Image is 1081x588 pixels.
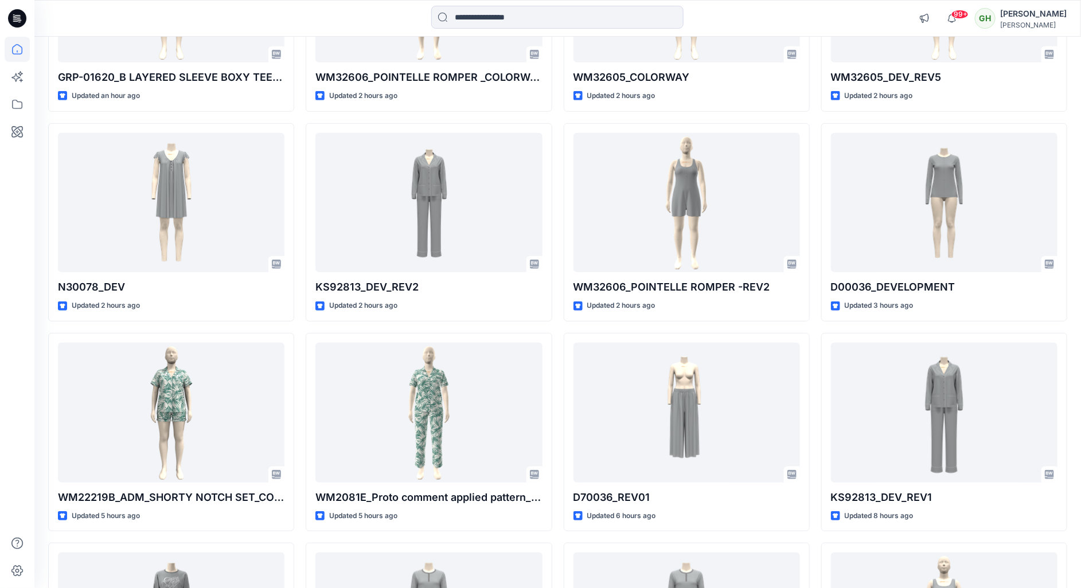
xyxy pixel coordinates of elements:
[975,8,996,29] div: GH
[573,489,800,505] p: D70036_REV01
[329,300,397,312] p: Updated 2 hours ago
[58,133,284,273] a: N30078_DEV
[315,279,542,295] p: KS92813_DEV_REV2
[1000,7,1067,21] div: [PERSON_NAME]
[72,510,140,522] p: Updated 5 hours ago
[845,510,914,522] p: Updated 8 hours ago
[1000,21,1067,29] div: [PERSON_NAME]
[58,343,284,483] a: WM22219B_ADM_SHORTY NOTCH SET_COLORWAY_REV2
[329,510,397,522] p: Updated 5 hours ago
[72,90,140,102] p: Updated an hour ago
[845,300,914,312] p: Updated 3 hours ago
[845,90,913,102] p: Updated 2 hours ago
[315,343,542,483] a: WM2081E_Proto comment applied pattern_REV2
[315,133,542,273] a: KS92813_DEV_REV2
[58,69,284,85] p: GRP-01620_B LAYERED SLEEVE BOXY TEE_DEV
[831,69,1057,85] p: WM32605_DEV_REV5
[573,69,800,85] p: WM32605_COLORWAY
[315,69,542,85] p: WM32606_POINTELLE ROMPER _COLORWAY
[58,489,284,505] p: WM22219B_ADM_SHORTY NOTCH SET_COLORWAY_REV2
[831,133,1057,273] a: D00036_DEVELOPMENT
[951,10,969,19] span: 99+
[573,343,800,483] a: D70036_REV01
[831,343,1057,483] a: KS92813_DEV_REV1
[573,279,800,295] p: WM32606_POINTELLE ROMPER -REV2
[573,133,800,273] a: WM32606_POINTELLE ROMPER -REV2
[58,279,284,295] p: N30078_DEV
[587,90,655,102] p: Updated 2 hours ago
[315,489,542,505] p: WM2081E_Proto comment applied pattern_REV2
[831,279,1057,295] p: D00036_DEVELOPMENT
[329,90,397,102] p: Updated 2 hours ago
[831,489,1057,505] p: KS92813_DEV_REV1
[72,300,140,312] p: Updated 2 hours ago
[587,300,655,312] p: Updated 2 hours ago
[587,510,656,522] p: Updated 6 hours ago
